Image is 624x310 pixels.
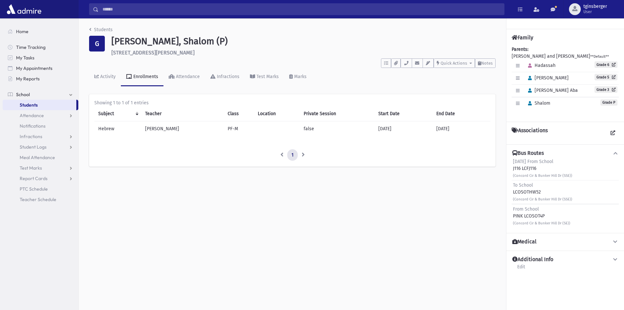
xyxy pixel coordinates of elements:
a: Infractions [3,131,78,142]
span: tginsberger [583,4,607,9]
button: Notes [475,58,496,68]
a: School [3,89,78,100]
div: LCOSOTHW52 [513,182,572,202]
a: Report Cards [3,173,78,184]
a: Grade 6 [595,61,617,68]
button: Quick Actions [434,58,475,68]
th: Teacher [141,106,224,121]
h4: Bus Routes [512,150,544,157]
small: (Concord Cir & Bunker Hill Dr (SE)) [513,221,570,225]
h6: [STREET_ADDRESS][PERSON_NAME] [111,50,496,56]
th: Class [224,106,254,121]
td: PF-M [224,121,254,136]
a: My Tasks [3,52,78,63]
span: Students [20,102,38,108]
span: Notifications [20,123,46,129]
small: (Concord Cir & Bunker Hill Dr (SSE)) [513,174,572,178]
td: [DATE] [374,121,432,136]
a: Marks [284,68,312,86]
a: Test Marks [3,163,78,173]
nav: breadcrumb [89,26,113,36]
a: View all Associations [607,127,619,139]
a: Attendance [163,68,205,86]
h4: Additional Info [512,256,553,263]
a: Time Tracking [3,42,78,52]
span: Grade P [600,99,617,106]
b: Parents: [512,47,528,52]
span: Meal Attendance [20,155,55,160]
small: (Concord Cir & Bunker Hill Dr (SSE)) [513,197,572,201]
span: Shalom [525,100,550,106]
th: Subject [94,106,141,121]
a: My Reports [3,73,78,84]
div: [PERSON_NAME] and [PERSON_NAME] [512,46,619,116]
h4: Family [512,34,533,41]
span: Time Tracking [16,44,46,50]
td: [DATE] [432,121,490,136]
div: Test Marks [255,74,279,79]
input: Search [99,3,504,15]
th: Start Date [374,106,432,121]
span: Attendance [20,113,44,118]
span: My Appointments [16,65,52,71]
h4: Associations [512,127,548,139]
td: Hebrew [94,121,141,136]
a: Teacher Schedule [3,194,78,205]
span: Home [16,29,28,34]
a: Student Logs [3,142,78,152]
img: AdmirePro [5,3,43,16]
h1: [PERSON_NAME], Shalom (P) [111,36,496,47]
div: PINK LCOSOT4P [513,206,570,226]
div: Showing 1 to 1 of 1 entries [94,99,490,106]
span: My Tasks [16,55,34,61]
button: Additional Info [512,256,619,263]
a: Students [3,100,76,110]
span: PTC Schedule [20,186,48,192]
a: Meal Attendance [3,152,78,163]
th: Location [254,106,300,121]
div: Attendance [175,74,200,79]
a: Infractions [205,68,245,86]
span: Infractions [20,134,42,139]
h4: Medical [512,238,537,245]
span: To School [513,182,533,188]
span: User [583,9,607,14]
div: G [89,36,105,52]
th: End Date [432,106,490,121]
a: 1 [287,149,298,161]
td: false [300,121,375,136]
button: Bus Routes [512,150,619,157]
span: From School [513,206,539,212]
span: [PERSON_NAME] Aba [525,88,578,93]
span: School [16,92,30,97]
a: Enrollments [121,68,163,86]
a: Grade 3 [595,86,617,93]
span: [DATE] From School [513,159,553,164]
a: Students [89,27,113,32]
div: Marks [293,74,307,79]
th: Private Session [300,106,375,121]
span: Notes [481,61,493,66]
span: My Reports [16,76,40,82]
a: Notifications [3,121,78,131]
span: Test Marks [20,165,42,171]
span: Hadassah [525,63,556,68]
span: [PERSON_NAME] [525,75,569,81]
a: Attendance [3,110,78,121]
a: My Appointments [3,63,78,73]
a: Test Marks [245,68,284,86]
div: J116 LCFJ116 [513,158,572,179]
button: Medical [512,238,619,245]
span: Quick Actions [441,61,467,66]
a: Home [3,26,78,37]
span: Teacher Schedule [20,196,56,202]
span: Student Logs [20,144,47,150]
div: Activity [99,74,116,79]
a: PTC Schedule [3,184,78,194]
td: [PERSON_NAME] [141,121,224,136]
span: Report Cards [20,176,47,181]
a: Activity [89,68,121,86]
div: Infractions [216,74,239,79]
div: Enrollments [132,74,158,79]
a: Grade 5 [595,74,617,80]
